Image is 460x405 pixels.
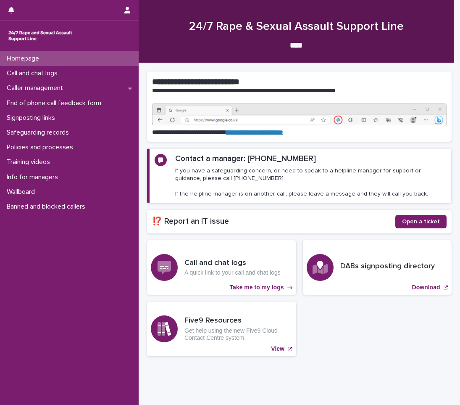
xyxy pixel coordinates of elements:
p: Caller management [3,84,70,92]
p: Info for managers [3,173,65,181]
img: rhQMoQhaT3yELyF149Cw [7,27,74,44]
h3: Call and chat logs [184,259,281,268]
img: https%3A%2F%2Fcdn.document360.io%2F0deca9d6-0dac-4e56-9e8f-8d9979bfce0e%2FImages%2FDocumentation%... [152,103,447,126]
a: Download [303,240,452,295]
h3: Five9 Resources [184,316,292,326]
p: Download [412,284,440,291]
p: Training videos [3,158,57,166]
p: Homepage [3,55,46,63]
p: Get help using the new Five9 Cloud Contact Centre system. [184,327,292,341]
p: Signposting links [3,114,62,122]
p: Wallboard [3,188,42,196]
a: Open a ticket [395,215,447,228]
p: If you have a safeguarding concern, or need to speak to a helpline manager for support or guidanc... [175,167,446,198]
p: End of phone call feedback form [3,99,108,107]
p: View [271,345,284,352]
p: Banned and blocked callers [3,203,92,211]
p: A quick link to your call and chat logs [184,269,281,276]
p: Policies and processes [3,143,80,151]
h3: DABs signposting directory [340,262,435,271]
p: Take me to my logs [230,284,284,291]
p: Safeguarding records [3,129,76,137]
a: View [147,302,296,356]
h2: Contact a manager: [PHONE_NUMBER] [175,154,316,164]
span: Open a ticket [402,219,440,225]
a: Take me to my logs [147,240,296,295]
p: Call and chat logs [3,69,64,77]
h1: 24/7 Rape & Sexual Assault Support Line [147,20,445,34]
h2: ⁉️ Report an IT issue [152,217,395,226]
